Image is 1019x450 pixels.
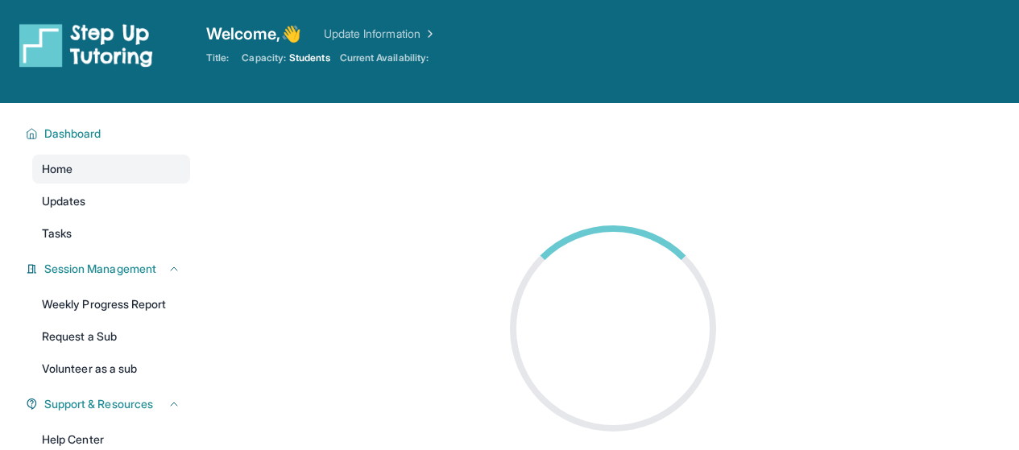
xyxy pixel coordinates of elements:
[324,26,437,42] a: Update Information
[242,52,286,64] span: Capacity:
[42,161,72,177] span: Home
[289,52,330,64] span: Students
[420,26,437,42] img: Chevron Right
[44,396,153,412] span: Support & Resources
[44,126,101,142] span: Dashboard
[44,261,156,277] span: Session Management
[19,23,153,68] img: logo
[32,187,190,216] a: Updates
[42,193,86,209] span: Updates
[32,322,190,351] a: Request a Sub
[32,290,190,319] a: Weekly Progress Report
[42,225,72,242] span: Tasks
[38,261,180,277] button: Session Management
[38,126,180,142] button: Dashboard
[32,219,190,248] a: Tasks
[32,155,190,184] a: Home
[38,396,180,412] button: Support & Resources
[340,52,429,64] span: Current Availability:
[32,354,190,383] a: Volunteer as a sub
[206,52,229,64] span: Title:
[206,23,301,45] span: Welcome, 👋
